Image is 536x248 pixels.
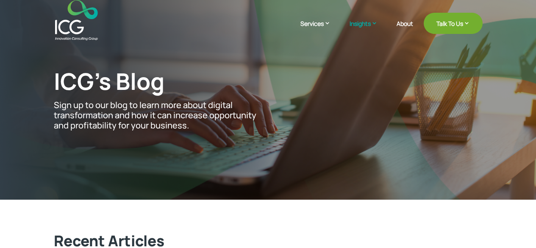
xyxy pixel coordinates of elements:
[424,13,483,34] a: Talk To Us
[300,19,339,40] a: Services
[54,100,256,131] p: Sign up to our blog to learn more about digital transformation and how it can increase opportunit...
[54,67,256,99] h1: ICG’s Blog
[350,19,386,40] a: Insights
[397,20,413,40] a: About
